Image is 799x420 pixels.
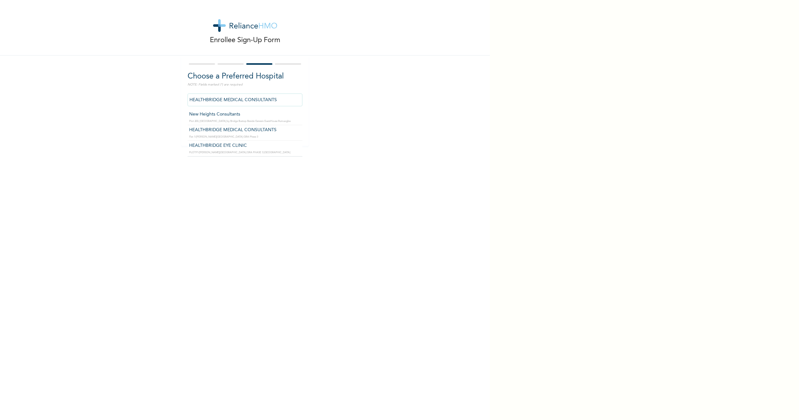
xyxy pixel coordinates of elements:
p: NOTE: Fields marked (*) are required [188,82,302,87]
h2: Choose a Preferred Hospital [188,71,302,82]
p: Flat 1/[PERSON_NAME][GEOGRAPHIC_DATA] GRA Phase 3 [189,135,301,139]
p: Enrollee Sign-Up Form [210,35,280,46]
p: Plot 200, [GEOGRAPHIC_DATA] by Bridge Bustop Beside Genesis GuestHouse Rumuogba [189,119,301,123]
img: logo [213,19,277,32]
p: PLOTF1/[PERSON_NAME][GEOGRAPHIC_DATA] GRA PHASE 3 [GEOGRAPHIC_DATA] [189,151,301,154]
p: New Heights Consultants [189,111,301,118]
p: HEALTHBRIDGE MEDICAL CONSULTANTS [189,127,301,133]
p: HEALTHBRIDGE EYE CLINIC [189,142,301,149]
input: Search by name, address or governorate [188,94,302,106]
